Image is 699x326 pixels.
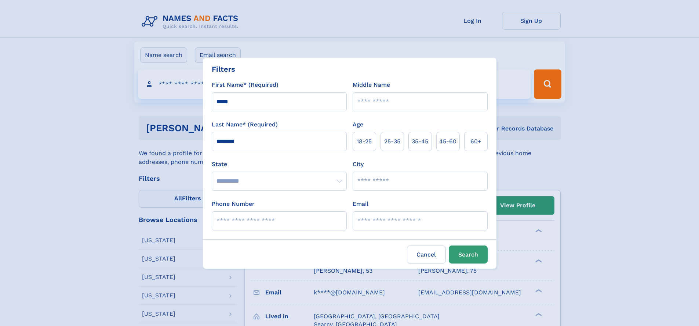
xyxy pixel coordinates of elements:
span: 35‑45 [412,137,428,146]
button: Search [449,246,488,264]
label: Cancel [407,246,446,264]
label: State [212,160,347,169]
label: Middle Name [353,80,390,89]
div: Filters [212,64,235,75]
label: City [353,160,364,169]
span: 25‑35 [384,137,400,146]
label: First Name* (Required) [212,80,278,89]
span: 60+ [470,137,481,146]
label: Last Name* (Required) [212,120,278,129]
span: 45‑60 [439,137,456,146]
label: Email [353,200,368,208]
label: Phone Number [212,200,255,208]
span: 18‑25 [357,137,372,146]
label: Age [353,120,363,129]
